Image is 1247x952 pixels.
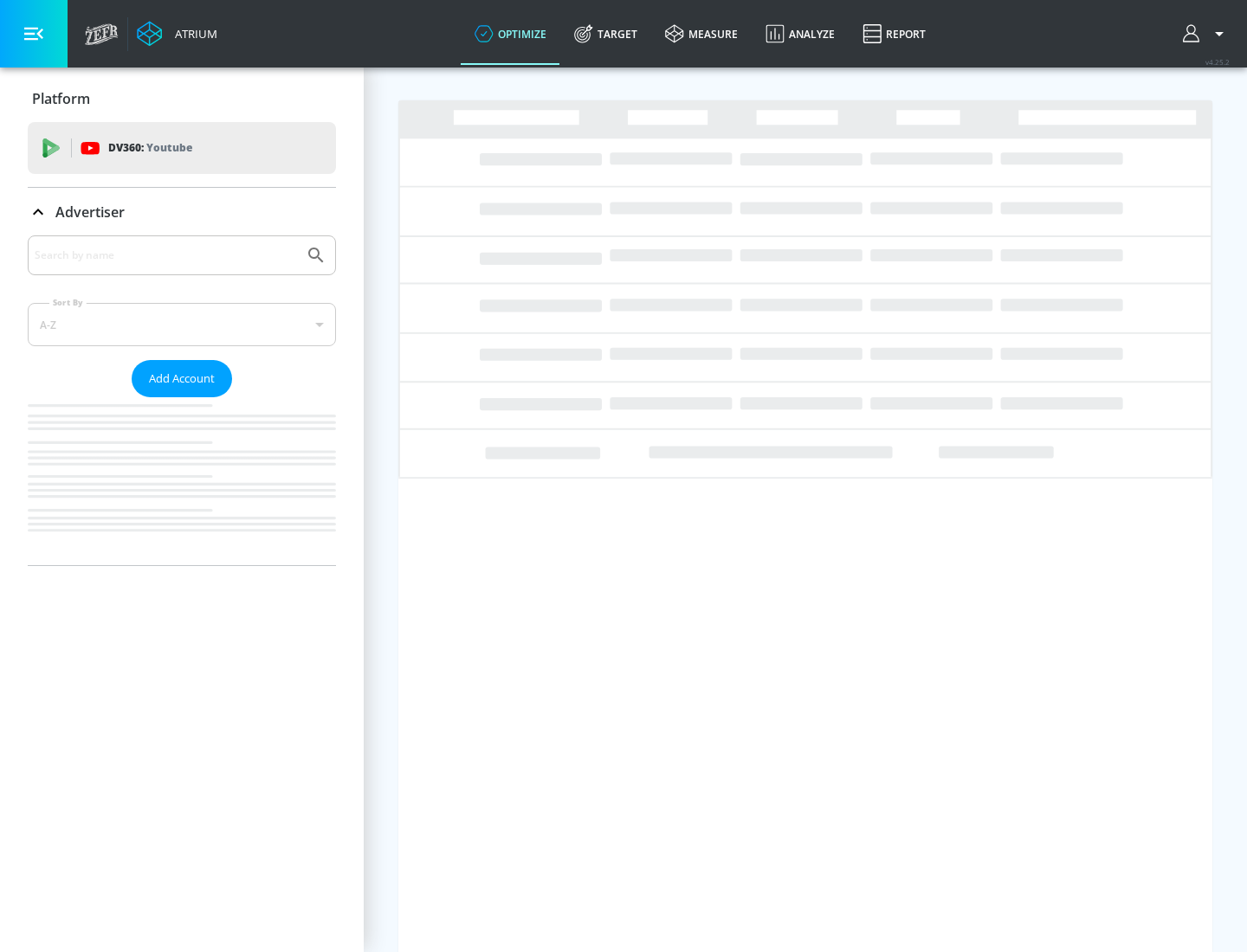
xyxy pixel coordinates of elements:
p: DV360: [108,138,192,158]
div: A-Z [28,303,336,346]
div: DV360: Youtube [28,122,336,174]
div: Platform [28,74,336,123]
p: Platform [32,89,90,108]
button: Add Account [132,360,232,397]
a: Atrium [137,21,217,47]
nav: list of Advertiser [28,397,336,565]
a: Analyze [752,3,849,65]
div: Atrium [168,26,217,42]
label: Sort By [49,297,87,308]
span: Add Account [149,369,215,389]
a: Report [849,3,940,65]
div: Advertiser [28,188,336,236]
a: optimize [461,3,560,65]
div: Advertiser [28,235,336,565]
span: v 4.25.2 [1205,57,1230,67]
input: Search by name [35,244,297,267]
p: Youtube [146,138,192,157]
a: measure [651,3,752,65]
a: Target [560,3,651,65]
p: Advertiser [55,203,125,222]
